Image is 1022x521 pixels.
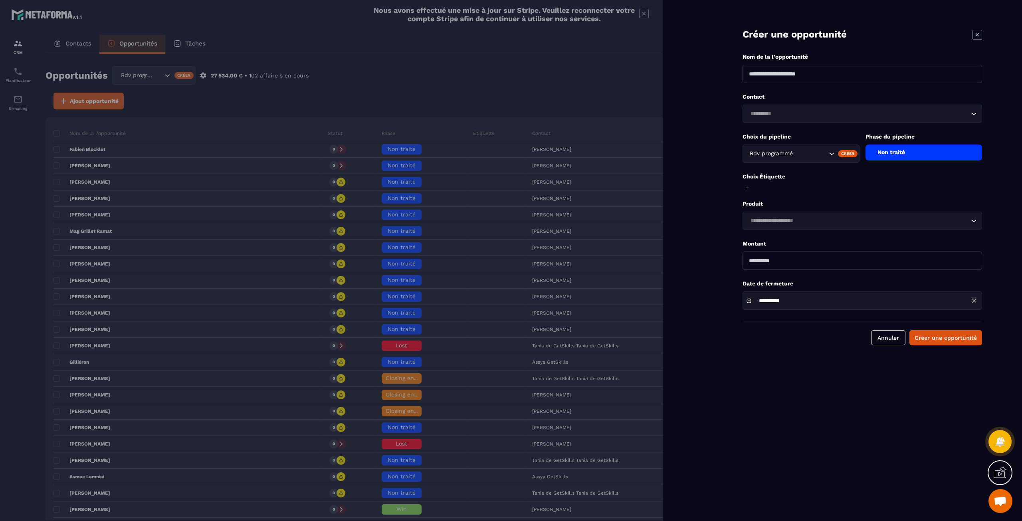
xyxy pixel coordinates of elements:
p: Montant [743,240,982,248]
a: Ouvrir le chat [988,489,1012,513]
input: Search for option [748,216,969,225]
div: Search for option [743,145,860,163]
input: Search for option [794,149,827,158]
span: Rdv programmé [748,149,794,158]
p: Contact [743,93,982,101]
div: Search for option [743,105,982,123]
p: Date de fermeture [743,280,982,287]
button: Annuler [871,330,905,345]
p: Choix Étiquette [743,173,982,180]
p: Créer une opportunité [743,28,847,41]
p: Phase du pipeline [866,133,982,141]
div: Créer [838,150,858,157]
p: Produit [743,200,982,208]
input: Search for option [748,109,969,118]
div: Search for option [743,212,982,230]
p: Nom de la l'opportunité [743,53,982,61]
button: Créer une opportunité [909,330,982,345]
p: Choix du pipeline [743,133,860,141]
